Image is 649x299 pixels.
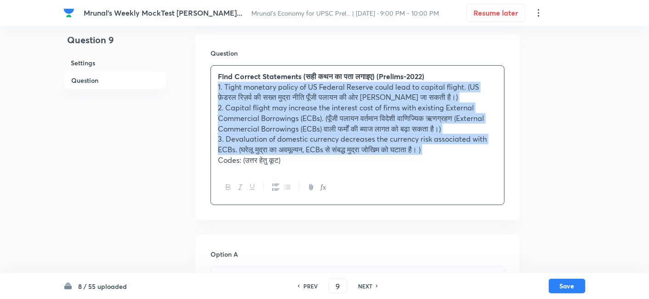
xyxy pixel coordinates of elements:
p: Codes: (उत्तर हेतु कूट) [218,155,497,166]
button: Save [549,279,586,293]
strong: Find Correct Statements (सही कथन का पता लगाइए) (Prelims-2022) [218,71,424,81]
h4: Question 9 [63,33,166,54]
p: 3. Devaluation of domestic currency decreases the currency risk associated with ECBs. (घरेलू मुद्... [218,134,497,155]
span: Mrunal's Weekly MockTest [PERSON_NAME]... [84,8,242,17]
h6: Question [63,71,166,89]
span: Mrunal’s Economy for UPSC Prel... | [DATE] · 9:00 PM - 10:00 PM [251,9,439,17]
h6: Question [211,48,505,58]
h6: 8 / 55 uploaded [78,282,127,291]
button: Resume later [467,4,525,22]
p: 2. Capital flight may increase the interest cost of firms with existing External Commercial Borro... [218,103,497,134]
h6: PREV [303,282,318,290]
h6: NEXT [358,282,372,290]
h6: Option A [211,249,505,259]
img: Company Logo [63,7,74,18]
a: Company Logo [63,7,76,18]
h6: Settings [63,54,166,71]
p: 1. Tight monetary policy of US Federal Reserve could lead to capital flight. (US फ़ेडरल रिज़र्व क... [218,82,497,103]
